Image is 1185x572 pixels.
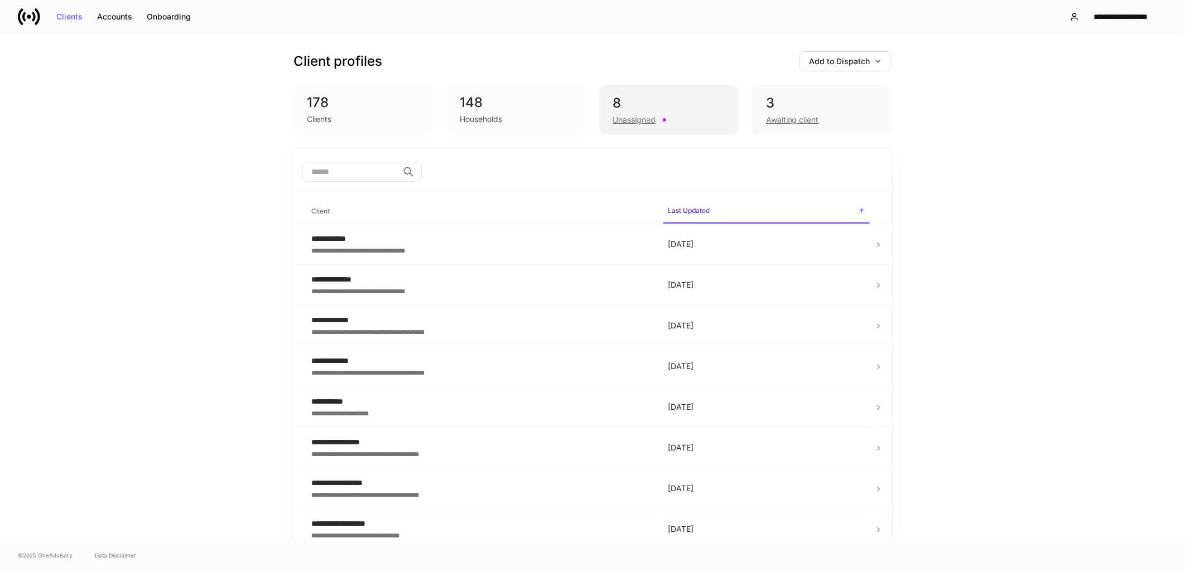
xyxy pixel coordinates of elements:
[49,8,90,26] button: Clients
[97,13,132,21] div: Accounts
[613,94,725,112] div: 8
[460,114,502,125] div: Households
[139,8,198,26] button: Onboarding
[668,523,865,535] p: [DATE]
[668,483,865,494] p: [DATE]
[663,200,870,224] span: Last Updated
[766,94,878,112] div: 3
[293,52,382,70] h3: Client profiles
[460,94,572,112] div: 148
[668,320,865,331] p: [DATE]
[752,85,892,135] div: 3Awaiting client
[147,13,191,21] div: Onboarding
[90,8,139,26] button: Accounts
[799,51,892,71] button: Add to Dispatch
[307,94,420,112] div: 178
[668,442,865,453] p: [DATE]
[668,279,865,290] p: [DATE]
[668,361,865,372] p: [DATE]
[668,239,865,250] p: [DATE]
[613,114,656,125] div: Unassigned
[307,114,331,125] div: Clients
[18,551,73,560] span: © 2025 OneAdvisory
[809,57,882,65] div: Add to Dispatch
[766,114,819,125] div: Awaiting client
[599,85,739,135] div: 8Unassigned
[668,205,710,216] h6: Last Updated
[668,401,865,413] p: [DATE]
[95,551,136,560] a: Data Disclaimer
[56,13,83,21] div: Clients
[311,206,330,216] h6: Client
[307,200,654,223] span: Client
